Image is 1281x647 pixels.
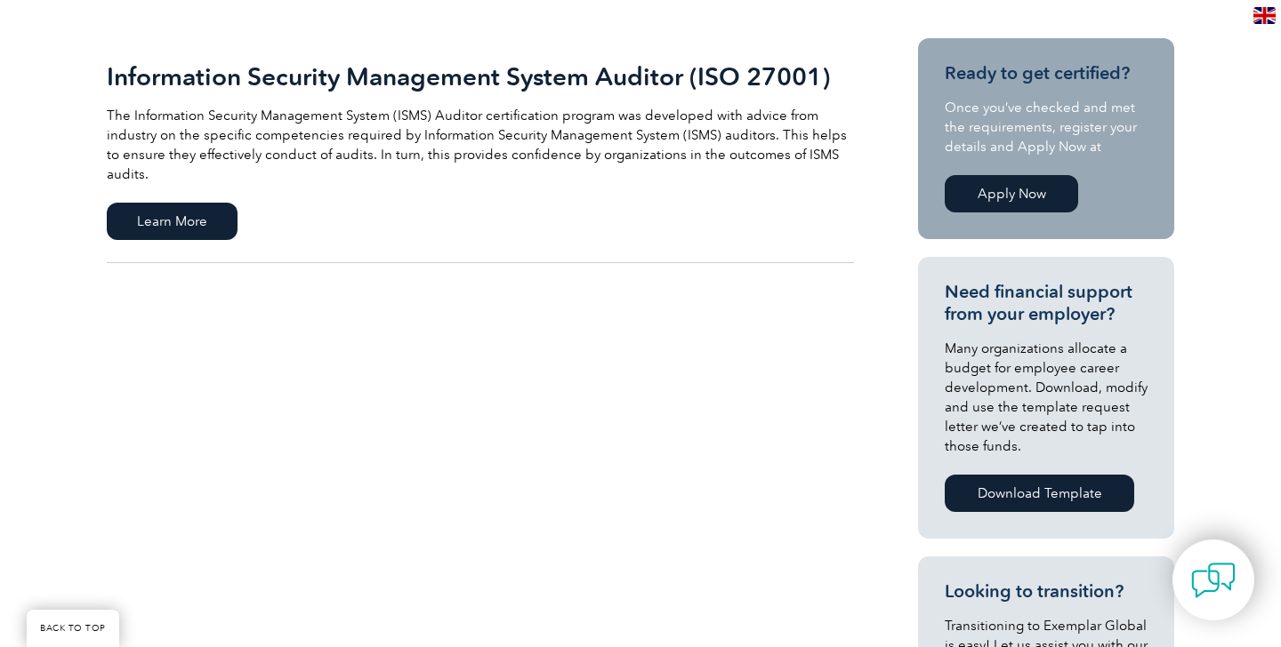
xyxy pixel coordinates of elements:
[1191,558,1236,603] img: contact-chat.png
[107,106,854,184] p: The Information Security Management System (ISMS) Auditor certification program was developed wit...
[945,98,1148,156] p: Once you’ve checked and met the requirements, register your details and Apply Now at
[945,580,1148,603] h3: Looking to transition?
[945,175,1078,212] a: Apply Now
[27,610,119,647] a: BACK TO TOP
[945,62,1148,84] h3: Ready to get certified?
[945,475,1134,512] a: Download Template
[107,62,854,91] h2: Information Security Management System Auditor (ISO 27001)
[945,339,1148,456] p: Many organizations allocate a budget for employee career development. Download, modify and use th...
[945,281,1148,325] h3: Need financial support from your employer?
[107,203,238,240] span: Learn More
[107,38,854,263] a: Information Security Management System Auditor (ISO 27001) The Information Security Management Sy...
[1253,7,1276,24] img: en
